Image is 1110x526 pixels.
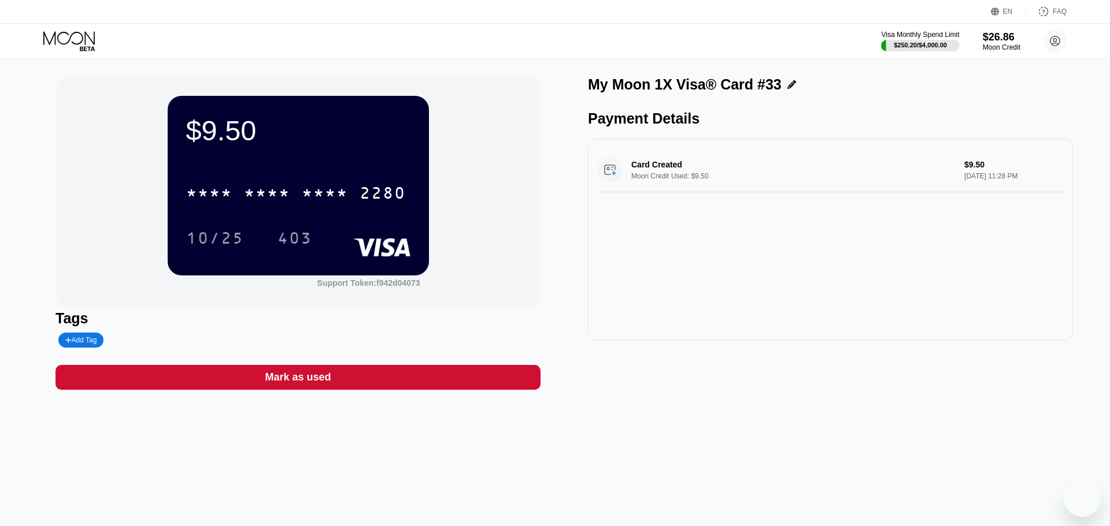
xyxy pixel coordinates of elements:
[1026,6,1067,17] div: FAQ
[894,42,947,49] div: $250.20 / $4,000.00
[1064,480,1101,517] iframe: Dugme za pokretanje prozora za razmenu poruka
[983,31,1020,51] div: $26.86Moon Credit
[983,31,1020,43] div: $26.86
[269,223,321,252] div: 403
[58,333,103,348] div: Add Tag
[317,278,420,288] div: Support Token: f942d04073
[360,185,406,204] div: 2280
[588,76,782,93] div: My Moon 1X Visa® Card #33
[55,310,541,327] div: Tags
[265,371,331,384] div: Mark as used
[881,31,959,51] div: Visa Monthly Spend Limit$250.20/$4,000.00
[1003,8,1013,16] div: EN
[177,223,253,252] div: 10/25
[277,230,312,249] div: 403
[55,365,541,390] div: Mark as used
[991,6,1026,17] div: EN
[186,230,244,249] div: 10/25
[1053,8,1067,16] div: FAQ
[186,114,410,147] div: $9.50
[65,336,97,344] div: Add Tag
[588,110,1073,127] div: Payment Details
[983,43,1020,51] div: Moon Credit
[881,31,959,39] div: Visa Monthly Spend Limit
[317,278,420,288] div: Support Token:f942d04073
